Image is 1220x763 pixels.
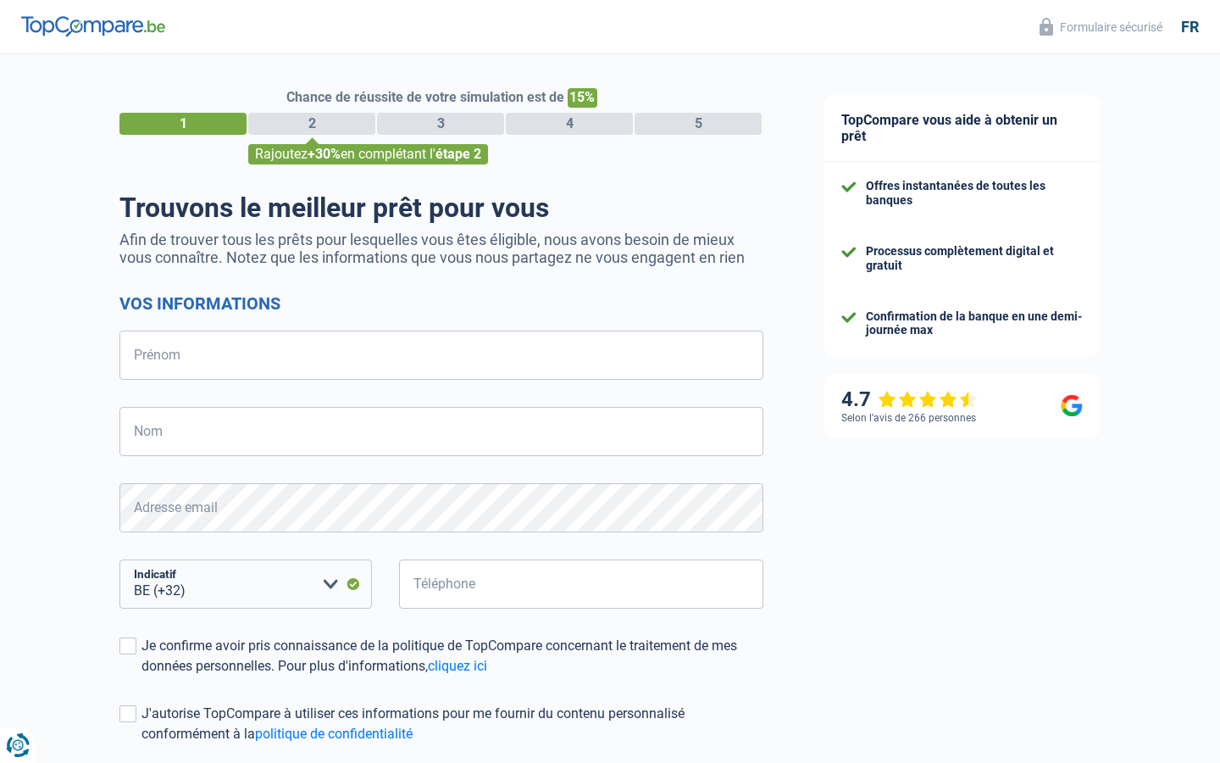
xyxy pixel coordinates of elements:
div: Offres instantanées de toutes les banques [866,179,1083,208]
span: 15% [568,88,597,108]
div: Rajoutez en complétant l' [248,144,488,164]
div: 3 [377,113,504,135]
div: 5 [635,113,762,135]
input: 401020304 [399,560,763,609]
div: Processus complètement digital et gratuit [866,244,1083,273]
h2: Vos informations [119,293,763,314]
div: J'autorise TopCompare à utiliser ces informations pour me fournir du contenu personnalisé conform... [141,704,763,744]
div: 4 [506,113,633,135]
div: TopCompare vous aide à obtenir un prêt [824,95,1100,162]
span: Chance de réussite de votre simulation est de [286,89,564,105]
p: Afin de trouver tous les prêts pour lesquelles vous êtes éligible, nous avons besoin de mieux vou... [119,231,763,266]
div: 1 [119,113,247,135]
div: 4.7 [841,387,978,412]
div: fr [1181,18,1199,36]
button: Formulaire sécurisé [1029,13,1173,41]
div: 2 [248,113,375,135]
h1: Trouvons le meilleur prêt pour vous [119,192,763,224]
div: Selon l’avis de 266 personnes [841,412,976,424]
div: Je confirme avoir pris connaissance de la politique de TopCompare concernant le traitement de mes... [141,636,763,677]
span: étape 2 [435,146,481,162]
a: cliquez ici [428,658,487,674]
span: +30% [308,146,341,162]
div: Confirmation de la banque en une demi-journée max [866,309,1083,338]
img: TopCompare Logo [21,16,165,36]
a: politique de confidentialité [255,726,413,742]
